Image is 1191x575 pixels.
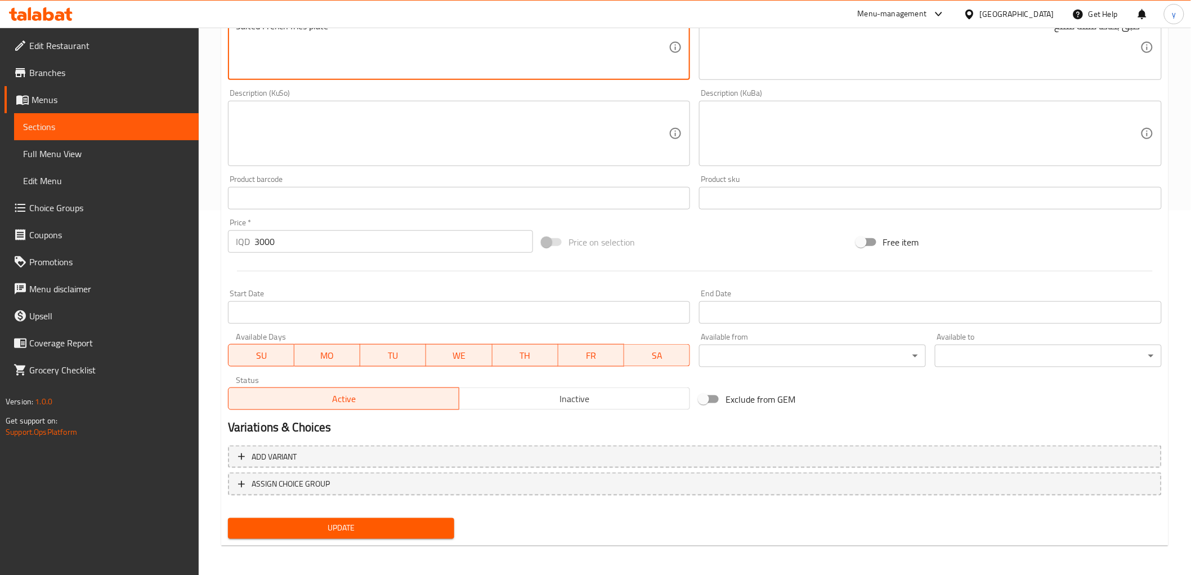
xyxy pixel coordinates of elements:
[228,473,1162,496] button: ASSIGN CHOICE GROUP
[431,347,487,364] span: WE
[252,450,297,464] span: Add variant
[228,518,455,539] button: Update
[228,187,691,210] input: Please enter product barcode
[237,521,446,536] span: Update
[236,235,250,248] p: IQD
[464,391,686,407] span: Inactive
[5,86,199,113] a: Menus
[699,187,1162,210] input: Please enter product sku
[365,347,422,364] span: TU
[426,344,492,367] button: WE
[29,282,190,296] span: Menu disclaimer
[980,8,1054,20] div: [GEOGRAPHIC_DATA]
[23,147,190,161] span: Full Menu View
[5,275,199,302] a: Menu disclaimer
[629,347,686,364] span: SA
[35,394,52,409] span: 1.0.0
[228,387,459,410] button: Active
[254,230,533,253] input: Please enter price
[624,344,690,367] button: SA
[1172,8,1176,20] span: y
[5,221,199,248] a: Coupons
[6,413,57,428] span: Get support on:
[233,347,290,364] span: SU
[497,347,554,364] span: TH
[699,345,926,367] div: ​
[29,39,190,52] span: Edit Restaurant
[726,393,795,406] span: Exclude from GEM
[563,347,620,364] span: FR
[294,344,360,367] button: MO
[935,345,1162,367] div: ​
[29,228,190,242] span: Coupons
[707,21,1140,74] textarea: طبق بطاطا مقلة مملح
[883,235,919,249] span: Free item
[299,347,356,364] span: MO
[858,7,927,21] div: Menu-management
[29,309,190,323] span: Upsell
[233,391,455,407] span: Active
[14,113,199,140] a: Sections
[492,344,558,367] button: TH
[5,356,199,384] a: Grocery Checklist
[5,59,199,86] a: Branches
[14,167,199,194] a: Edit Menu
[6,394,33,409] span: Version:
[29,363,190,377] span: Grocery Checklist
[360,344,426,367] button: TU
[29,66,190,79] span: Branches
[29,336,190,350] span: Coverage Report
[29,201,190,215] span: Choice Groups
[29,255,190,269] span: Promotions
[236,21,669,74] textarea: Salted French fries plate
[228,344,294,367] button: SU
[568,235,635,249] span: Price on selection
[32,93,190,106] span: Menus
[5,329,199,356] a: Coverage Report
[5,248,199,275] a: Promotions
[252,477,330,491] span: ASSIGN CHOICE GROUP
[14,140,199,167] a: Full Menu View
[5,302,199,329] a: Upsell
[6,425,77,439] a: Support.OpsPlatform
[5,32,199,59] a: Edit Restaurant
[23,120,190,133] span: Sections
[5,194,199,221] a: Choice Groups
[558,344,624,367] button: FR
[228,445,1162,469] button: Add variant
[228,419,1162,436] h2: Variations & Choices
[23,174,190,188] span: Edit Menu
[459,387,690,410] button: Inactive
